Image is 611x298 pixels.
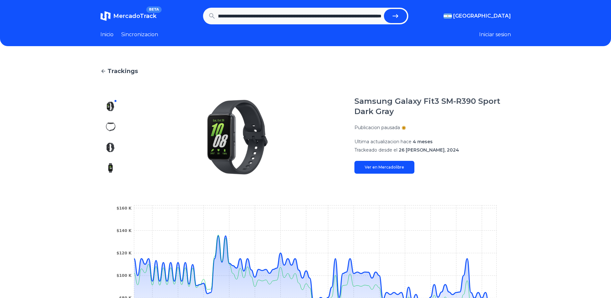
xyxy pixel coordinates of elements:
[116,251,132,255] tspan: $120 K
[146,6,161,13] span: BETA
[100,11,111,21] img: MercadoTrack
[113,12,157,20] span: MercadoTrack
[479,31,511,38] button: Iniciar sesion
[116,228,132,233] tspan: $140 K
[106,163,116,173] img: Samsung Galaxy Fit3 SM-R390 Sport Dark Gray
[354,124,400,131] p: Publicacion pausada
[354,96,511,117] h1: Samsung Galaxy Fit3 SM-R390 Sport Dark Gray
[107,67,138,76] span: Trackings
[444,13,452,19] img: Argentina
[444,12,511,20] button: [GEOGRAPHIC_DATA]
[106,122,116,132] img: Samsung Galaxy Fit3 SM-R390 Sport Dark Gray
[106,101,116,112] img: Samsung Galaxy Fit3 SM-R390 Sport Dark Gray
[354,147,397,153] span: Trackeado desde el
[100,31,114,38] a: Inicio
[121,31,158,38] a: Sincronizacion
[116,273,132,278] tspan: $100 K
[453,12,511,20] span: [GEOGRAPHIC_DATA]
[354,139,412,145] span: Ultima actualizacion hace
[106,142,116,153] img: Samsung Galaxy Fit3 SM-R390 Sport Dark Gray
[100,11,157,21] a: MercadoTrackBETA
[354,161,414,174] a: Ver en Mercadolibre
[134,96,342,178] img: Samsung Galaxy Fit3 SM-R390 Sport Dark Gray
[413,139,433,145] span: 4 meses
[116,206,132,211] tspan: $160 K
[399,147,459,153] span: 26 [PERSON_NAME], 2024
[100,67,511,76] a: Trackings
